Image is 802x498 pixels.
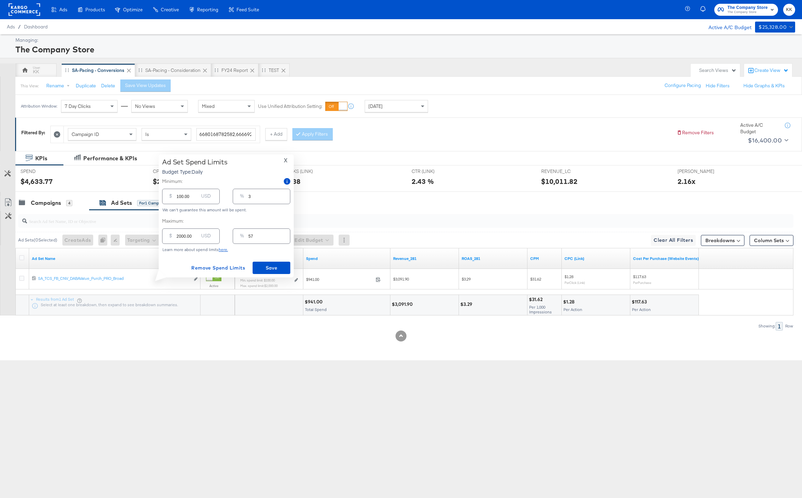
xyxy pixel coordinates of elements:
[59,7,67,12] span: Ads
[541,168,593,175] span: REVENUE_LC
[98,235,111,246] div: 0
[162,208,290,212] div: We can't guarantee this amount will be spent.
[758,324,776,328] div: Showing:
[38,276,190,281] div: SA_TCS_FB_CNV_DABAValue_Purch_PRO_Broad
[633,256,699,261] a: The average cost for each purchase tracked by your Custom Audience pixel on your website after pe...
[31,199,61,207] div: Campaigns
[83,154,137,162] div: Performance & KPIs
[145,131,149,137] span: Is
[786,6,792,14] span: KK
[743,83,785,89] button: Hide Graphs & KPIs
[240,278,275,282] sub: Min. spend limit: $100.00
[701,22,752,32] div: Active A/C Budget
[206,284,221,288] label: Active
[253,262,290,274] button: Save
[24,24,48,29] a: Dashboard
[162,158,228,166] div: Ad Set Spend Limits
[198,231,214,244] div: USD
[714,4,778,16] button: The Company StoreThe Company Store
[123,7,143,12] span: Optimize
[7,24,15,29] span: Ads
[776,322,783,331] div: 1
[393,256,456,261] a: Revenue_281
[145,67,200,74] div: SA-Pacing - Consideration
[202,103,215,109] span: Mixed
[754,67,789,74] div: Create View
[632,299,649,305] div: $117.63
[196,128,256,141] input: Enter a search term
[167,191,175,204] div: $
[191,264,245,272] span: Remove Spend Limits
[85,7,105,12] span: Products
[65,68,69,72] div: Drag to reorder tab
[392,301,415,308] div: $3,091.90
[564,256,628,261] a: The average cost for each link click you've received from your ad.
[35,154,47,162] div: KPIs
[189,262,248,274] button: Remove Spend Limits
[368,103,382,109] span: [DATE]
[530,256,559,261] a: The average cost you've paid to have 1,000 impressions of your ad.
[530,276,541,282] span: $31.62
[27,212,721,225] input: Search Ad Set Name, ID or Objective
[654,236,693,245] span: Clear All Filters
[197,7,218,12] span: Reporting
[306,277,373,282] span: $941.00
[460,301,474,308] div: $3.29
[678,168,729,175] span: [PERSON_NAME]
[135,103,155,109] span: No Views
[282,168,334,175] span: CLICKS (LINK)
[32,256,198,261] a: Your Ad Set name.
[748,135,782,146] div: $16,400.00
[15,37,793,43] div: Managing:
[412,176,434,186] div: 2.43 %
[237,231,247,244] div: %
[755,22,795,33] button: $25,328.00
[393,276,409,282] span: $3,091.90
[701,235,744,246] button: Breakdowns
[21,83,39,89] div: This View:
[240,284,278,288] sub: Max. spend limit : $2,000.00
[265,128,287,140] button: + Add
[215,68,218,72] div: Drag to reorder tab
[678,176,695,186] div: 2.16x
[72,67,124,74] div: SA-Pacing - Conversions
[33,69,39,75] div: KK
[65,103,91,109] span: 7 Day Clicks
[38,276,190,283] a: SA_TCS_FB_CNV_DABAValue_Purch_PRO_Broad
[758,23,787,32] div: $25,328.00
[262,68,266,72] div: Drag to reorder tab
[18,237,57,243] div: Ad Sets ( 0 Selected)
[284,155,288,165] span: X
[167,231,175,244] div: $
[785,324,793,328] div: Row
[255,264,288,272] span: Save
[153,168,204,175] span: CPM
[162,178,183,185] label: Minimum:
[281,158,290,163] button: X
[138,68,142,72] div: Drag to reorder tab
[541,176,578,186] div: $10,011.82
[412,168,463,175] span: CTR (LINK)
[529,304,552,314] span: Per 1,000 Impressions
[305,299,325,305] div: $941.00
[462,276,471,282] span: $3.29
[727,4,768,11] span: The Company Store
[305,307,327,312] span: Total Spend
[632,307,651,312] span: Per Action
[740,122,778,135] div: Active A/C Budget
[15,43,793,55] div: The Company Store
[15,24,24,29] span: /
[236,7,259,12] span: Feed Suite
[564,281,585,285] sub: Per Click (Link)
[219,247,228,252] a: here.
[563,307,582,312] span: Per Action
[21,104,58,109] div: Attribution Window:
[237,191,247,204] div: %
[221,67,248,74] div: FY24 Report
[651,235,696,246] button: Clear All Filters
[706,83,730,89] button: Hide Filters
[660,79,706,92] button: Configure Pacing
[137,200,169,206] div: for 1 Campaign
[529,296,545,303] div: $31.62
[101,83,115,89] button: Delete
